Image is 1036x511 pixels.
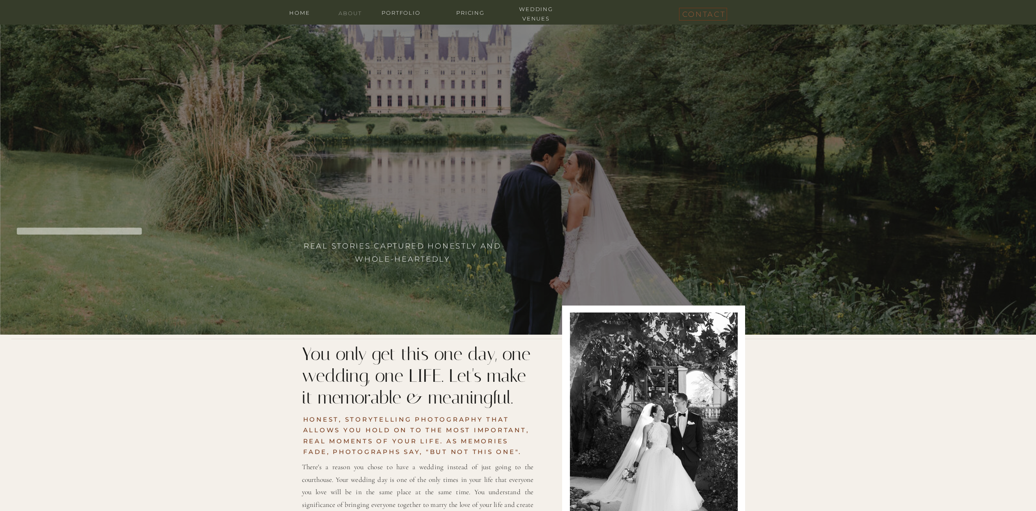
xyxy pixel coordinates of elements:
h3: Real stories captured honestly and whole-heartedly [301,240,505,276]
a: wedding venues [512,5,561,12]
h2: You only get this one day, one wedding, one LIFE. Let's make it memorable & meaningful. [302,343,534,409]
a: about [334,9,367,16]
a: home [284,8,316,16]
a: Pricing [446,8,495,16]
h2: honest, STORYTELLING PHOTOGRAPHY that ALLOWS YOU HOLD ON TO THE MOST IMPORTANt, REAL moments OF Y... [303,414,534,465]
a: contact [682,8,723,17]
a: portfolio [377,8,426,16]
